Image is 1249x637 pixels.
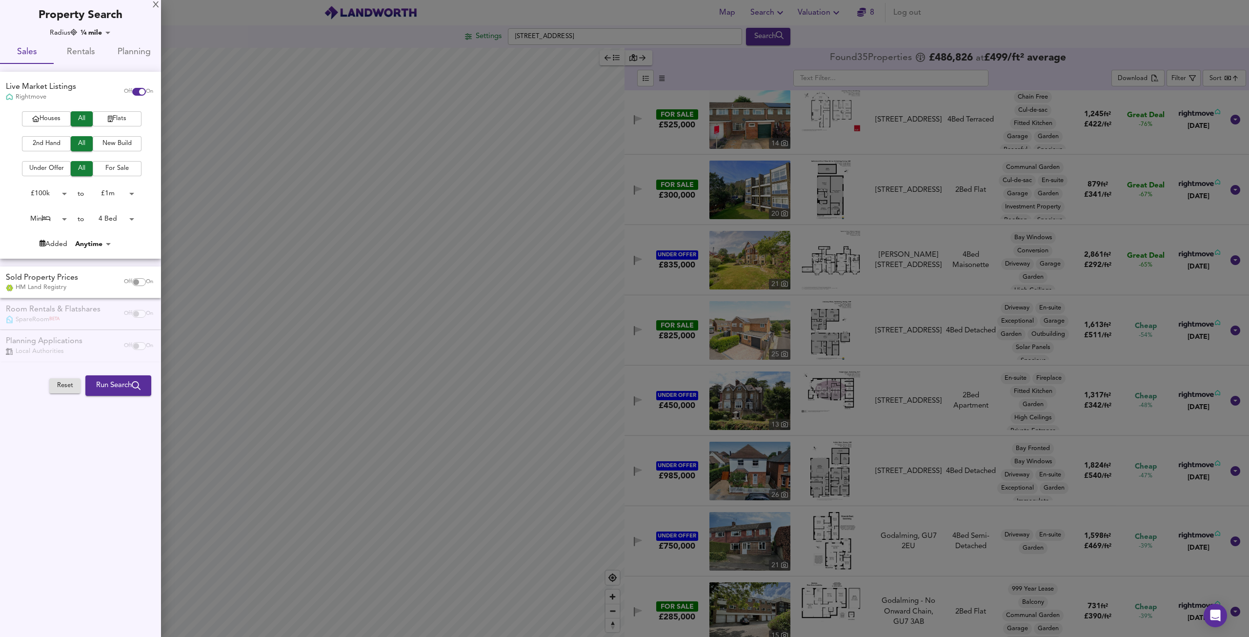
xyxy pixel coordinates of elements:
div: Added [40,239,67,249]
div: ¼ mile [78,28,114,38]
span: All [76,138,88,149]
div: Anytime [72,239,114,249]
span: Flats [98,113,137,124]
span: On [146,88,153,96]
span: On [146,278,153,286]
span: Planning [113,45,155,60]
div: X [153,2,159,9]
button: Flats [93,111,141,126]
div: Rightmove [6,93,76,102]
img: Rightmove [6,93,13,102]
span: Run Search [96,379,141,392]
span: Reset [54,380,76,391]
button: For Sale [93,161,141,176]
span: All [76,113,88,124]
button: All [71,136,93,151]
div: Min [17,211,70,226]
span: Under Offer [27,163,66,174]
div: £1m [84,186,138,201]
span: Houses [27,113,66,124]
div: 4 Bed [84,211,138,226]
div: Radius [50,28,77,38]
div: Open Intercom Messenger [1204,604,1227,627]
button: Run Search [85,375,151,396]
button: 2nd Hand [22,136,71,151]
span: New Build [98,138,137,149]
span: For Sale [98,163,137,174]
div: to [78,214,84,224]
button: Houses [22,111,71,126]
button: Under Offer [22,161,71,176]
div: Sold Property Prices [6,272,78,284]
span: 2nd Hand [27,138,66,149]
button: New Build [93,136,141,151]
span: Off [124,278,132,286]
div: £100k [17,186,70,201]
span: All [76,163,88,174]
span: Sales [6,45,48,60]
span: Off [124,88,132,96]
div: to [78,189,84,199]
img: Land Registry [6,285,13,291]
span: Rentals [60,45,101,60]
button: All [71,161,93,176]
div: HM Land Registry [6,283,78,292]
button: All [71,111,93,126]
div: Live Market Listings [6,82,76,93]
button: Reset [49,378,81,393]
